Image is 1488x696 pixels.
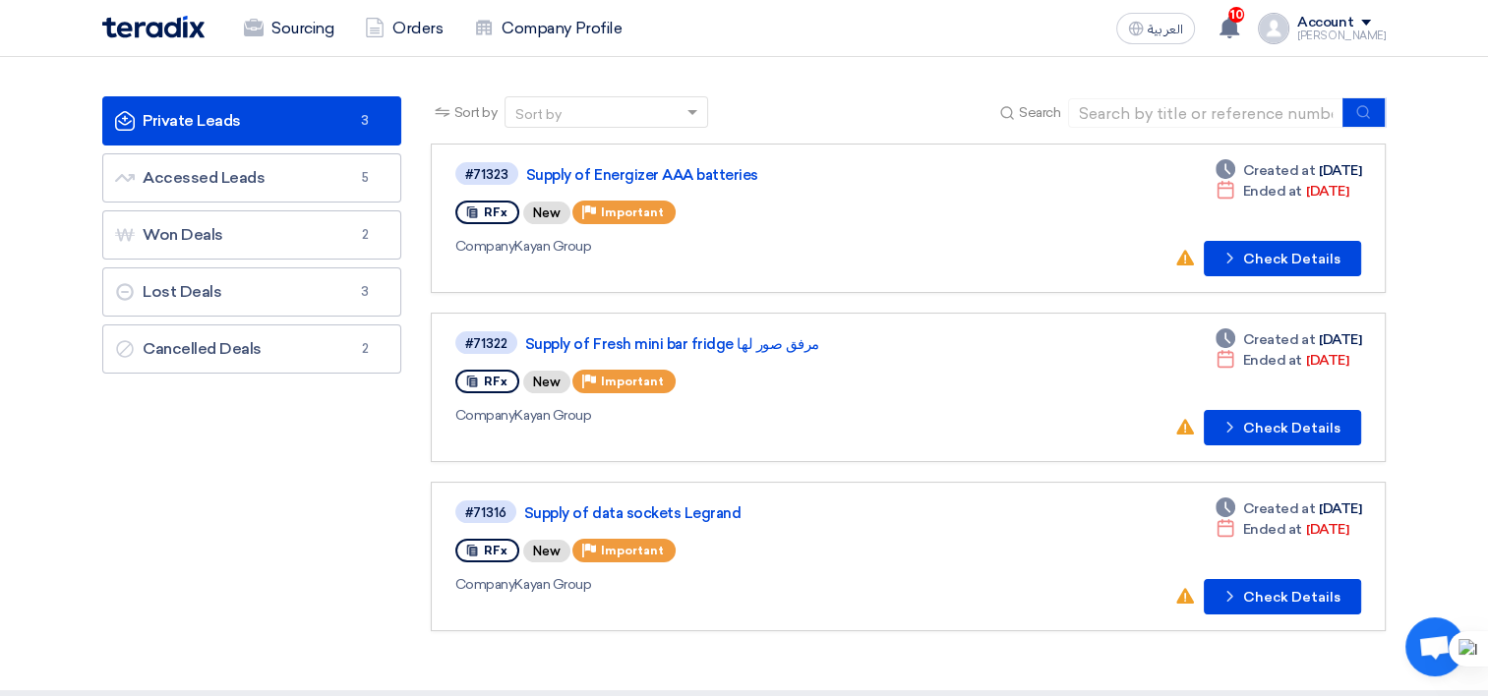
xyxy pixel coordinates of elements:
[1148,23,1183,36] span: العربية
[1243,498,1315,519] span: Created at
[1116,13,1195,44] button: العربية
[515,104,562,125] div: Sort by
[455,236,1022,257] div: Kayan Group
[1297,30,1386,41] div: [PERSON_NAME]
[455,405,1021,426] div: Kayan Group
[455,407,515,424] span: Company
[1243,329,1315,350] span: Created at
[601,205,664,219] span: Important
[1204,241,1361,276] button: Check Details
[102,153,401,203] a: Accessed Leads5
[526,166,1018,184] a: Supply of Energizer AAA batteries
[228,7,349,50] a: Sourcing
[484,544,507,557] span: RFx
[484,375,507,388] span: RFx
[102,324,401,374] a: Cancelled Deals2
[102,96,401,145] a: Private Leads3
[1216,350,1348,371] div: [DATE]
[1068,98,1343,128] input: Search by title or reference number
[465,337,507,350] div: #71322
[1204,579,1361,614] button: Check Details
[1243,181,1302,202] span: Ended at
[458,7,637,50] a: Company Profile
[455,574,1020,595] div: Kayan Group
[1243,350,1302,371] span: Ended at
[455,238,515,255] span: Company
[455,576,515,593] span: Company
[454,102,498,123] span: Sort by
[523,371,570,393] div: New
[1019,102,1060,123] span: Search
[525,335,1017,353] a: Supply of Fresh mini bar fridge مرفق صور لها
[349,7,458,50] a: Orders
[601,544,664,557] span: Important
[1243,519,1302,540] span: Ended at
[353,339,377,359] span: 2
[102,267,401,317] a: Lost Deals3
[1216,519,1348,540] div: [DATE]
[1258,13,1289,44] img: profile_test.png
[1228,7,1244,23] span: 10
[484,205,507,219] span: RFx
[523,202,570,224] div: New
[1216,329,1361,350] div: [DATE]
[523,540,570,562] div: New
[465,168,508,181] div: #71323
[465,506,506,519] div: #71316
[353,225,377,245] span: 2
[1405,617,1464,676] div: Open chat
[1204,410,1361,445] button: Check Details
[353,168,377,188] span: 5
[353,282,377,302] span: 3
[102,210,401,260] a: Won Deals2
[1216,160,1361,181] div: [DATE]
[1216,181,1348,202] div: [DATE]
[601,375,664,388] span: Important
[1243,160,1315,181] span: Created at
[353,111,377,131] span: 3
[1297,15,1353,31] div: Account
[524,504,1016,522] a: Supply of data sockets Legrand
[102,16,205,38] img: Teradix logo
[1216,498,1361,519] div: [DATE]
